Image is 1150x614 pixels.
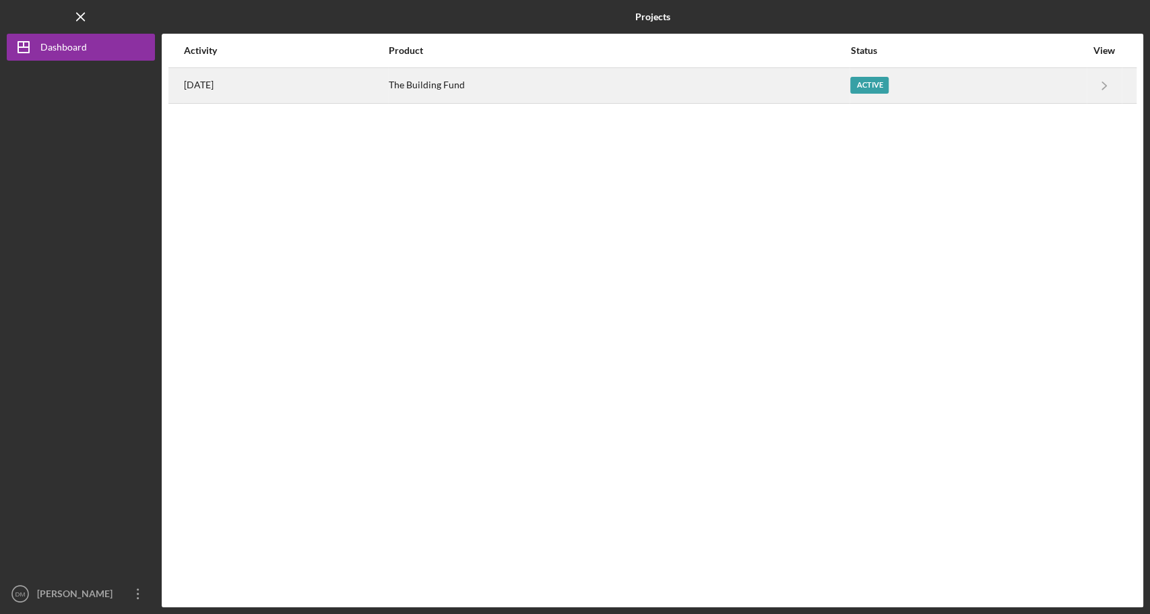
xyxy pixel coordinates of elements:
[7,34,155,61] button: Dashboard
[184,80,214,90] time: 2025-08-23 23:53
[850,77,889,94] div: Active
[389,69,849,102] div: The Building Fund
[34,580,121,611] div: [PERSON_NAME]
[40,34,87,64] div: Dashboard
[389,45,849,56] div: Product
[184,45,387,56] div: Activity
[850,45,1086,56] div: Status
[635,11,670,22] b: Projects
[15,590,26,598] text: DM
[1087,45,1121,56] div: View
[7,580,155,607] button: DM[PERSON_NAME]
